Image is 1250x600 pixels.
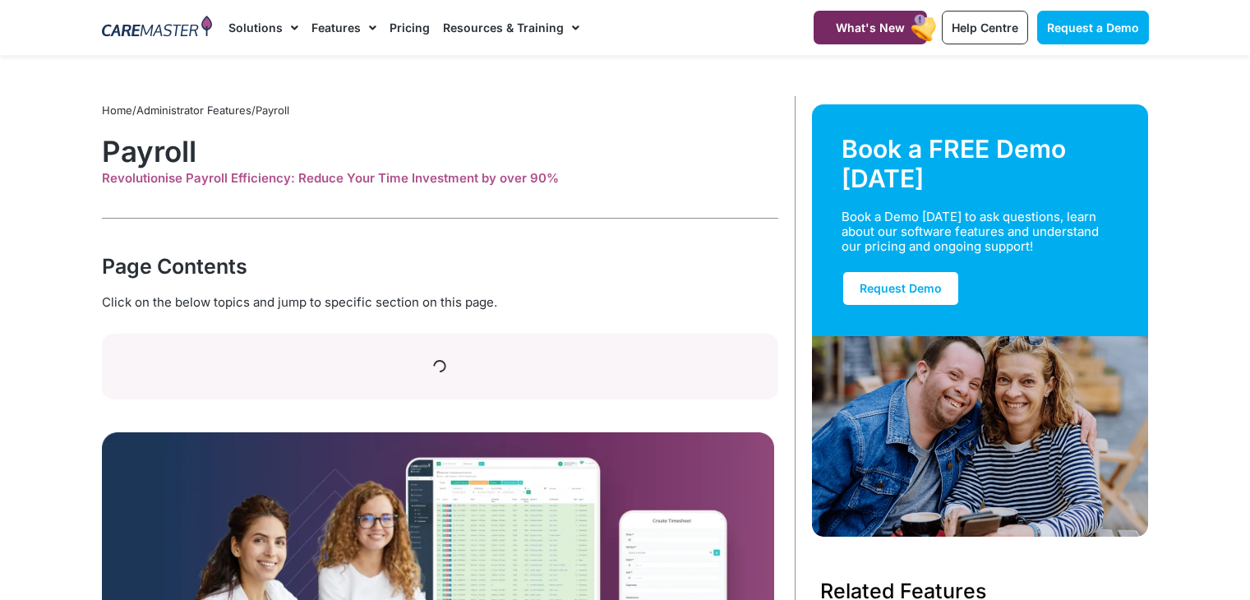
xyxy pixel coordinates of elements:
span: Payroll [256,104,289,117]
span: Request a Demo [1047,21,1139,35]
a: Help Centre [942,11,1028,44]
div: Revolutionise Payroll Efficiency: Reduce Your Time Investment by over 90% [102,171,778,186]
div: Page Contents [102,252,778,281]
a: Home [102,104,132,117]
div: Book a Demo [DATE] to ask questions, learn about our software features and understand our pricing... [842,210,1100,254]
img: Support Worker and NDIS Participant out for a coffee. [812,336,1149,537]
span: What's New [836,21,905,35]
span: / / [102,104,289,117]
div: Click on the below topics and jump to specific section on this page. [102,293,778,312]
h1: Payroll [102,134,778,168]
a: Administrator Features [136,104,251,117]
a: Request Demo [842,270,960,307]
span: Help Centre [952,21,1018,35]
div: Book a FREE Demo [DATE] [842,134,1119,193]
span: Request Demo [860,281,942,295]
a: What's New [814,11,927,44]
a: Request a Demo [1037,11,1149,44]
img: CareMaster Logo [102,16,213,40]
